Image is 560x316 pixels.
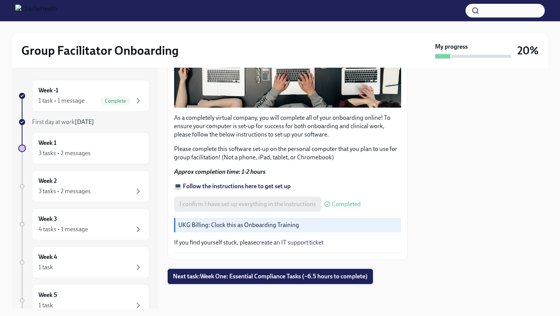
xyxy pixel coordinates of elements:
[38,177,57,185] h6: Week 2
[38,253,57,261] h6: Week 4
[18,208,149,240] a: Week 34 tasks • 1 message
[256,239,323,246] a: create an IT support ticket
[174,168,266,175] strong: Approx completion time: 1-2 hours
[174,145,401,162] p: Please complete this software set-up on the personal computer that you plan to use for group faci...
[174,238,401,247] p: If you find yourself stuck, please
[18,132,149,164] a: Week 13 tasks • 2 messages
[38,291,57,299] h6: Week 5
[38,301,53,310] div: 1 task
[38,215,57,223] h6: Week 3
[38,263,53,272] div: 1 task
[38,139,56,147] h6: Week 1
[178,221,398,229] p: UKG Billing: Clock this as Onboarding Training
[18,118,149,126] a: First day at work[DATE]
[173,273,368,280] span: Next task : Week One: Essential Compliance Tasks (~6.5 hours to complete)
[174,183,291,190] a: 💻 Follow the instructions here to get set up
[38,187,91,195] div: 3 tasks • 2 messages
[38,97,85,105] div: 1 task • 1 message
[32,118,94,125] span: First day at work
[18,170,149,202] a: Week 23 tasks • 2 messages
[168,269,373,284] button: Next task:Week One: Essential Compliance Tasks (~6.5 hours to complete)
[435,43,468,51] strong: My progress
[38,149,91,157] div: 3 tasks • 2 messages
[18,246,149,278] a: Week 41 task
[517,44,539,57] h3: 20%
[38,225,88,233] div: 4 tasks • 1 message
[100,98,131,104] span: Complete
[21,43,179,58] h2: Group Facilitator Onboarding
[75,118,94,125] strong: [DATE]
[15,5,58,17] img: CharlieHealth
[38,86,58,95] h6: Week -1
[174,114,401,139] p: As a completely virtual company, you will complete all of your onboarding online! To ensure your ...
[332,201,361,207] span: Completed
[18,80,149,112] a: Week -11 task • 1 messageComplete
